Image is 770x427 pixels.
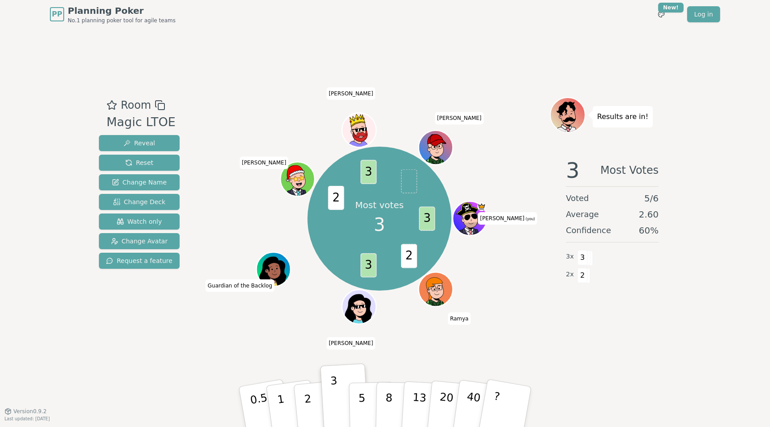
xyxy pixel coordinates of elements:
[687,6,720,22] a: Log in
[454,202,486,234] button: Click to change your avatar
[639,208,659,221] span: 2.60
[566,192,589,205] span: Voted
[99,213,180,230] button: Watch only
[99,155,180,171] button: Reset
[327,87,376,100] span: Click to change your name
[106,113,176,131] div: Magic LTOE
[327,337,376,350] span: Click to change your name
[50,4,176,24] a: PPPlanning PokerNo.1 planning poker tool for agile teams
[361,160,377,184] span: 3
[644,192,659,205] span: 5 / 6
[577,268,588,283] span: 2
[123,139,155,148] span: Reveal
[448,312,471,325] span: Click to change your name
[328,186,344,210] span: 2
[600,160,659,181] span: Most Votes
[106,256,172,265] span: Request a feature
[99,253,180,269] button: Request a feature
[597,111,648,123] p: Results are in!
[566,208,599,221] span: Average
[653,6,669,22] button: New!
[68,4,176,17] span: Planning Poker
[566,270,574,279] span: 2 x
[478,212,537,225] span: Click to change your name
[355,199,404,211] p: Most votes
[68,17,176,24] span: No.1 planning poker tool for agile teams
[566,252,574,262] span: 3 x
[112,178,167,187] span: Change Name
[330,374,340,423] p: 3
[4,408,47,415] button: Version0.9.2
[99,233,180,249] button: Change Avatar
[205,279,274,292] span: Click to change your name
[524,217,535,221] span: (you)
[478,202,486,211] span: Kyle is the host
[106,97,117,113] button: Add as favourite
[240,157,289,169] span: Click to change your name
[52,9,62,20] span: PP
[125,158,153,167] span: Reset
[99,174,180,190] button: Change Name
[374,211,385,238] span: 3
[99,194,180,210] button: Change Deck
[99,135,180,151] button: Reveal
[435,112,484,125] span: Click to change your name
[361,253,377,277] span: 3
[566,160,580,181] span: 3
[13,408,47,415] span: Version 0.9.2
[419,206,435,230] span: 3
[121,97,151,113] span: Room
[4,416,50,421] span: Last updated: [DATE]
[117,217,162,226] span: Watch only
[401,244,417,268] span: 2
[566,224,611,237] span: Confidence
[639,224,659,237] span: 60 %
[577,250,588,265] span: 3
[113,197,165,206] span: Change Deck
[658,3,684,12] div: New!
[111,237,168,246] span: Change Avatar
